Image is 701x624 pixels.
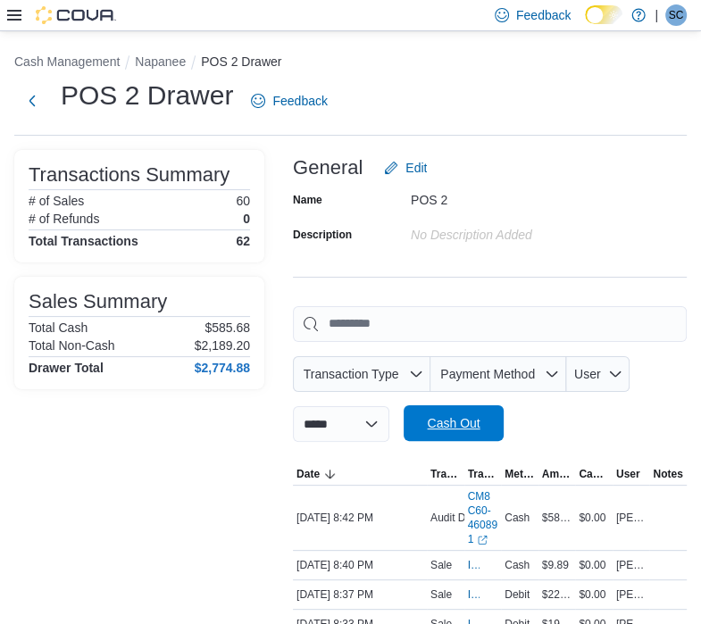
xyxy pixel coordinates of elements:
p: $2,189.20 [195,338,250,353]
button: Amount [538,463,576,485]
span: IN8C60-5131623 [468,558,480,572]
button: Notes [649,463,687,485]
span: User [574,367,601,381]
span: [PERSON_NAME] [616,558,647,572]
span: Payment Method [440,367,535,381]
div: $0.00 [575,554,613,576]
span: Edit [405,159,427,177]
h3: Sales Summary [29,291,167,312]
span: Method [505,467,535,481]
p: Audit Drawer [430,511,492,525]
div: [DATE] 8:40 PM [293,554,427,576]
button: Next [14,83,50,119]
button: Transaction # [464,463,502,485]
span: [PERSON_NAME] [616,587,647,602]
span: IN8C60-5131608 [468,587,480,602]
span: Cash [505,558,530,572]
span: Feedback [516,6,571,24]
div: No Description added [411,220,650,242]
button: Cash Out [404,405,504,441]
button: Napanee [135,54,186,69]
div: $0.00 [575,584,613,605]
svg: External link [477,535,488,545]
p: 0 [243,212,250,226]
span: Date [296,467,320,481]
div: POS 2 [411,186,650,207]
button: User [613,463,650,485]
span: Amount [542,467,572,481]
input: This is a search bar. As you type, the results lower in the page will automatically filter. [293,306,687,342]
button: Cash Management [14,54,120,69]
button: IN8C60-5131608 [468,584,498,605]
button: Transaction Type [293,356,430,392]
span: $22.32 [542,587,572,602]
span: SC [669,4,684,26]
a: Feedback [244,83,334,119]
p: Sale [430,558,452,572]
p: $585.68 [204,320,250,335]
h3: Transactions Summary [29,164,229,186]
h4: Total Transactions [29,234,138,248]
h4: Drawer Total [29,361,104,375]
span: User [616,467,640,481]
p: Sale [430,587,452,602]
div: Sam Connors [665,4,687,26]
h6: # of Sales [29,194,84,208]
p: 60 [236,194,250,208]
img: Cova [36,6,116,24]
button: Cash Back [575,463,613,485]
h3: General [293,157,363,179]
p: | [655,4,658,26]
span: [PERSON_NAME] [616,511,647,525]
span: Cash Back [579,467,609,481]
button: Payment Method [430,356,566,392]
span: Dark Mode [585,24,586,25]
input: Dark Mode [585,5,622,24]
button: Transaction Type [427,463,464,485]
label: Name [293,193,322,207]
label: Description [293,228,352,242]
span: Feedback [272,92,327,110]
span: Transaction Type [430,467,461,481]
span: $9.89 [542,558,569,572]
h1: POS 2 Drawer [61,78,233,113]
button: Edit [377,150,434,186]
div: [DATE] 8:37 PM [293,584,427,605]
h6: # of Refunds [29,212,99,226]
div: [DATE] 8:42 PM [293,507,427,528]
a: CM8C60-460891External link [468,489,498,546]
button: POS 2 Drawer [201,54,281,69]
h4: 62 [236,234,250,248]
span: Debit [505,587,530,602]
h4: $2,774.88 [195,361,250,375]
div: $0.00 [575,507,613,528]
span: Cash Out [427,414,480,432]
span: Transaction Type [304,367,399,381]
span: Notes [653,467,682,481]
button: IN8C60-5131623 [468,554,498,576]
nav: An example of EuiBreadcrumbs [14,53,687,74]
button: User [566,356,630,392]
h6: Total Cash [29,320,88,335]
button: Method [501,463,538,485]
button: Date [293,463,427,485]
h6: Total Non-Cash [29,338,115,353]
span: $585.75 [542,511,572,525]
span: Cash [505,511,530,525]
span: Transaction # [468,467,498,481]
